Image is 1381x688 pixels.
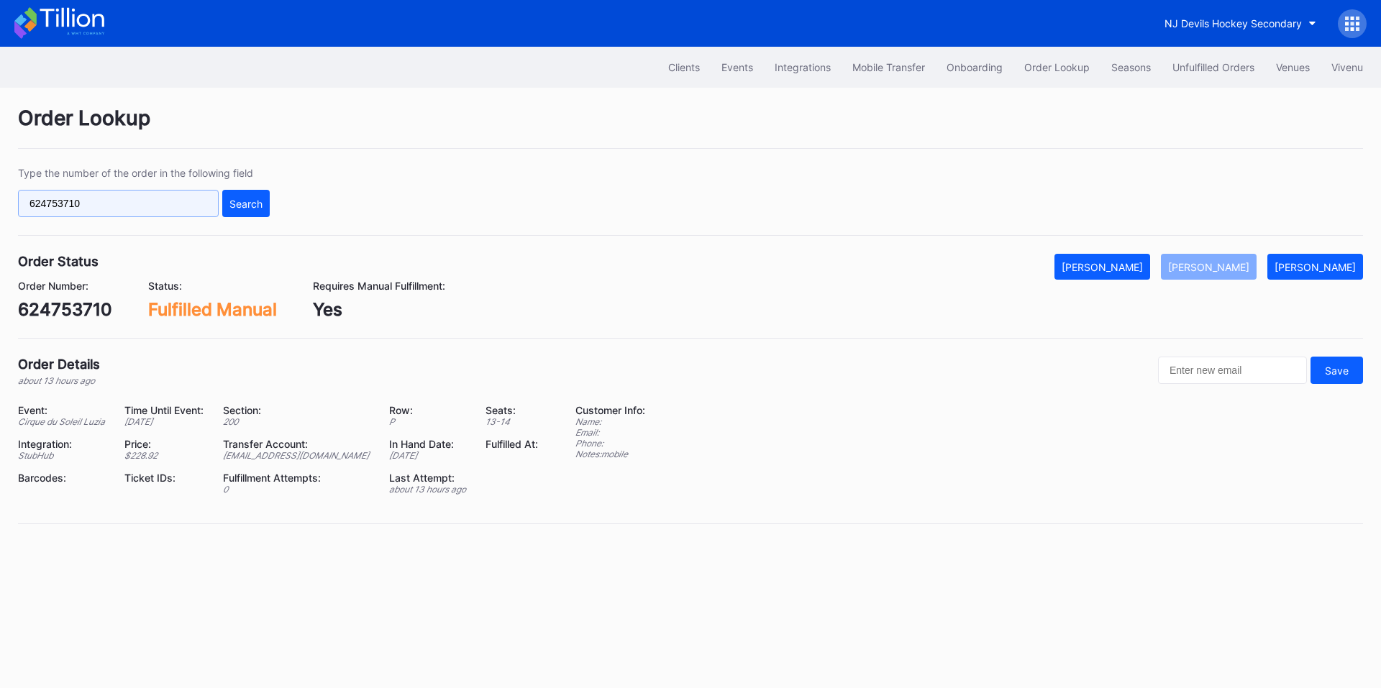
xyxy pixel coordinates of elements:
div: In Hand Date: [389,438,468,450]
div: Unfulfilled Orders [1172,61,1254,73]
div: Phone: [575,438,645,449]
div: [DATE] [389,450,468,461]
div: Order Lookup [18,106,1363,149]
button: Order Lookup [1013,54,1100,81]
div: Search [229,198,263,210]
div: Name: [575,416,645,427]
div: Yes [313,299,445,320]
div: Order Status [18,254,99,269]
div: Order Details [18,357,100,372]
div: P [389,416,468,427]
div: 624753710 [18,299,112,320]
div: [PERSON_NAME] [1275,261,1356,273]
div: Vivenu [1331,61,1363,73]
div: Email: [575,427,645,438]
div: Clients [668,61,700,73]
button: Integrations [764,54,842,81]
div: Seats: [486,404,539,416]
div: Order Number: [18,280,112,292]
button: Events [711,54,764,81]
div: Mobile Transfer [852,61,925,73]
div: Section: [223,404,370,416]
button: Mobile Transfer [842,54,936,81]
button: Save [1311,357,1363,384]
div: Fulfillment Attempts: [223,472,370,484]
div: Seasons [1111,61,1151,73]
button: Clients [657,54,711,81]
div: Integrations [775,61,831,73]
div: 0 [223,484,370,495]
div: Save [1325,364,1349,377]
div: 13 - 14 [486,416,539,427]
button: NJ Devils Hockey Secondary [1154,10,1327,37]
div: Cirque du Soleil Luzia [18,416,106,427]
div: Event: [18,404,106,416]
button: [PERSON_NAME] [1054,254,1150,280]
button: Unfulfilled Orders [1162,54,1265,81]
div: Last Attempt: [389,472,468,484]
button: [PERSON_NAME] [1267,254,1363,280]
div: about 13 hours ago [18,375,100,386]
div: Onboarding [947,61,1003,73]
button: [PERSON_NAME] [1161,254,1257,280]
div: Barcodes: [18,472,106,484]
button: Onboarding [936,54,1013,81]
div: [PERSON_NAME] [1168,261,1249,273]
div: [DATE] [124,416,205,427]
div: StubHub [18,450,106,461]
div: [PERSON_NAME] [1062,261,1143,273]
div: about 13 hours ago [389,484,468,495]
button: Venues [1265,54,1321,81]
div: Time Until Event: [124,404,205,416]
input: Enter new email [1158,357,1307,384]
button: Seasons [1100,54,1162,81]
div: Transfer Account: [223,438,370,450]
div: Events [721,61,753,73]
div: Price: [124,438,205,450]
div: Status: [148,280,277,292]
div: Type the number of the order in the following field [18,167,270,179]
div: Integration: [18,438,106,450]
div: Notes: mobile [575,449,645,459]
button: Vivenu [1321,54,1374,81]
div: [EMAIL_ADDRESS][DOMAIN_NAME] [223,450,370,461]
div: Order Lookup [1024,61,1090,73]
div: Row: [389,404,468,416]
input: GT59662 [18,190,219,217]
div: Venues [1276,61,1310,73]
div: $ 228.92 [124,450,205,461]
div: Fulfilled At: [486,438,539,450]
div: Ticket IDs: [124,472,205,484]
button: Search [222,190,270,217]
div: 200 [223,416,370,427]
div: NJ Devils Hockey Secondary [1164,17,1302,29]
div: Requires Manual Fulfillment: [313,280,445,292]
div: Customer Info: [575,404,645,416]
div: Fulfilled Manual [148,299,277,320]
